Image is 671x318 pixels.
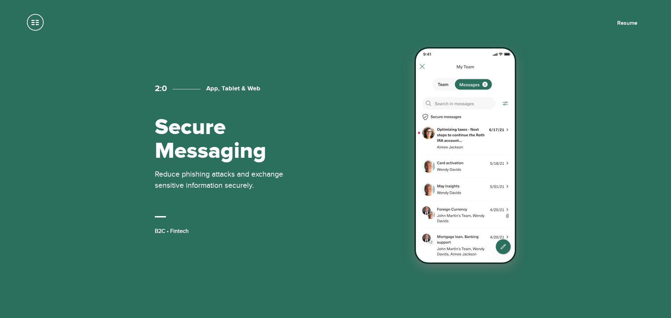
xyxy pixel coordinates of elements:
[155,228,189,235] span: B2C • Fintech
[126,50,545,268] a: 2:0 App, Tablet & Web Secure Messaging Reduce phishing attacks and exchange sensitive information...
[155,116,295,163] h2: Secure Messaging
[173,85,260,93] h3: App, Tablet & Web
[155,83,167,94] span: 2:0
[414,47,516,264] img: Expo
[155,169,295,191] p: Reduce phishing attacks and exchange sensitive information securely.
[617,20,637,27] a: Resume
